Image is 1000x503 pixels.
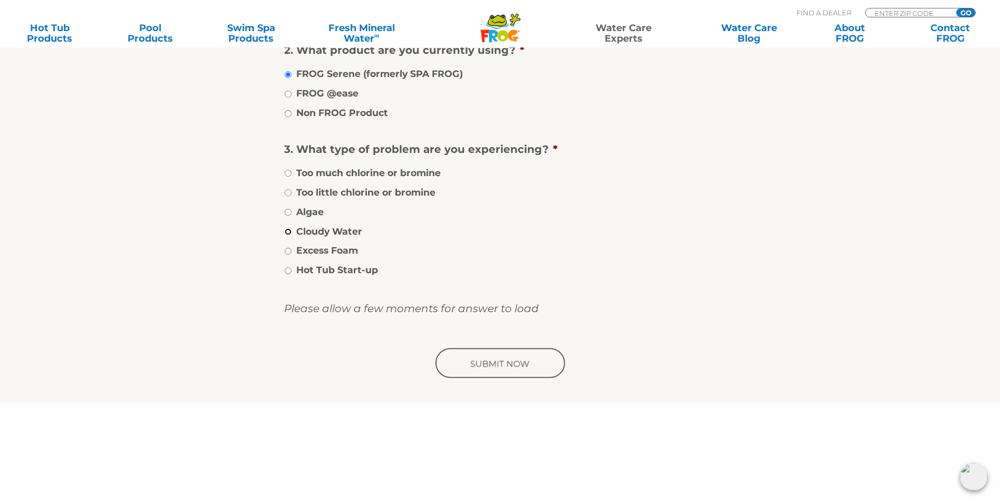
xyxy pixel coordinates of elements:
input: GO [956,8,975,17]
label: Non FROG Product [296,106,388,120]
a: PoolProducts [111,23,190,44]
a: AboutFROG [810,23,889,44]
label: Excess Foam [296,244,358,257]
input: Zip Code Form [873,8,945,17]
a: Swim SpaProducts [212,23,290,44]
label: 3. What type of problem are you experiencing? [284,142,708,156]
img: openIcon [960,463,987,490]
label: Cloudy Water [296,225,362,238]
i: Please allow a few moments for answer to load [284,302,539,315]
sup: ∞ [374,31,380,40]
input: Submit [433,347,567,381]
label: Hot Tub Start-up [296,263,378,277]
label: Algae [296,205,324,219]
label: Too little chlorine or bromine [296,186,435,199]
label: Too much chlorine or bromine [296,166,441,180]
a: Fresh MineralWater∞ [313,23,411,44]
a: Hot TubProducts [11,23,89,44]
p: Find A Dealer [797,8,851,17]
a: Water CareBlog [710,23,788,44]
label: 2. What product are you currently using? [284,43,708,57]
a: Water CareExperts [560,23,687,44]
a: ContactFROG [911,23,989,44]
label: FROG Serene (formerly SPA FROG) [296,67,463,81]
label: FROG @ease [296,86,358,100]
